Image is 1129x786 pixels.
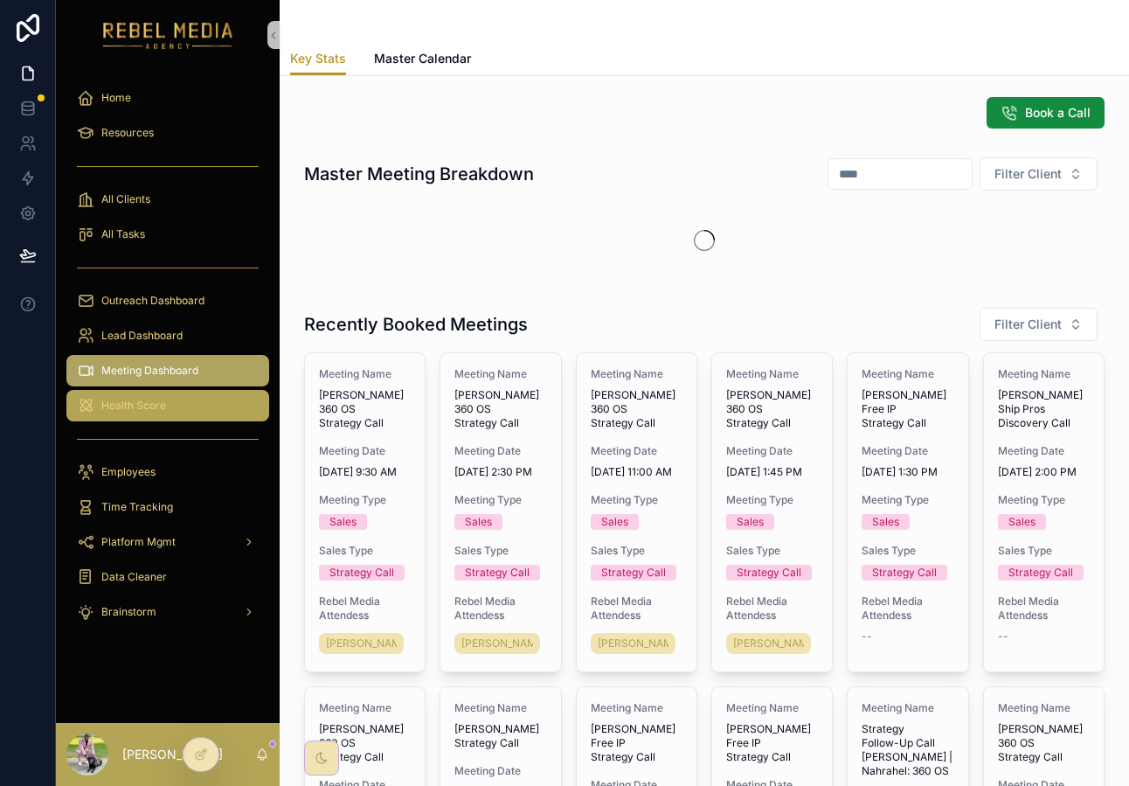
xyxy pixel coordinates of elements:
span: Meeting Name [726,701,818,715]
div: Sales [872,514,899,530]
span: [PERSON_NAME] 360 OS Strategy Call [454,388,546,430]
a: Data Cleaner [66,561,269,593]
span: Meeting Type [319,493,411,507]
div: Strategy Call [872,565,937,581]
span: Meeting Name [454,367,546,381]
a: Platform Mgmt [66,526,269,558]
div: Strategy Call [1008,565,1073,581]
a: [PERSON_NAME] [591,633,675,654]
span: [DATE] 1:45 PM [726,465,818,479]
a: Meeting Name[PERSON_NAME] Free IP Strategy CallMeeting Date[DATE] 1:30 PMMeeting TypeSalesSales T... [847,352,968,672]
span: Rebel Media Attendess [726,595,818,623]
img: App logo [103,21,233,49]
span: [PERSON_NAME] Free IP Strategy Call [591,722,682,764]
span: Meeting Type [454,493,546,507]
span: Meeting Type [726,493,818,507]
span: All Tasks [101,227,145,241]
div: scrollable content [56,70,280,650]
span: [PERSON_NAME] [598,636,668,650]
span: [DATE] 2:00 PM [998,465,1090,479]
span: [PERSON_NAME] 360 OS Strategy Call [726,388,818,430]
a: Home [66,82,269,114]
span: Filter Client [994,316,1062,333]
span: [DATE] 9:30 AM [319,465,411,479]
p: [PERSON_NAME] [122,746,223,763]
span: Sales Type [319,544,411,558]
span: Meeting Name [998,701,1090,715]
span: Meeting Name [998,367,1090,381]
span: Book a Call [1025,104,1091,122]
a: Meeting Name[PERSON_NAME] 360 OS Strategy CallMeeting Date[DATE] 11:00 AMMeeting TypeSalesSales T... [576,352,697,672]
span: Time Tracking [101,500,173,514]
span: Sales Type [726,544,818,558]
span: [PERSON_NAME] 360 OS Strategy Call [319,388,411,430]
span: [DATE] 1:30 PM [862,465,953,479]
span: Meeting Date [998,444,1090,458]
span: Meeting Dashboard [101,364,198,378]
span: Meeting Name [726,367,818,381]
span: Master Calendar [374,50,471,67]
span: Meeting Name [454,701,546,715]
span: Meeting Date [454,444,546,458]
span: Health Score [101,399,166,413]
div: Sales [465,514,492,530]
span: [PERSON_NAME] Free IP Strategy Call [862,388,953,430]
span: Brainstorm [101,605,156,619]
span: [PERSON_NAME] [733,636,804,650]
span: [PERSON_NAME] 360 OS Strategy Call [591,388,682,430]
div: Sales [601,514,628,530]
a: Health Score [66,390,269,421]
span: [PERSON_NAME] Ship Pros Discovery Call [998,388,1090,430]
div: Strategy Call [465,565,530,581]
span: Sales Type [454,544,546,558]
a: Lead Dashboard [66,320,269,351]
span: [PERSON_NAME] Strategy Call [454,722,546,750]
span: [PERSON_NAME] 360 OS Strategy Call [998,722,1090,764]
span: Strategy Follow-Up Call [PERSON_NAME] | Nahrahel: 360 OS [862,722,953,778]
span: Sales Type [862,544,953,558]
span: [DATE] 2:30 PM [454,465,546,479]
a: Brainstorm [66,596,269,628]
a: Master Calendar [374,43,471,78]
a: Employees [66,456,269,488]
span: Meeting Name [591,367,682,381]
span: Employees [101,465,156,479]
span: [PERSON_NAME] 360 OS Strategy Call [319,722,411,764]
span: Meeting Name [319,701,411,715]
span: [DATE] 11:00 AM [591,465,682,479]
button: Select Button [980,308,1098,341]
span: -- [998,629,1008,643]
div: Strategy Call [737,565,801,581]
span: Sales Type [998,544,1090,558]
span: Meeting Date [862,444,953,458]
span: [PERSON_NAME] Free IP Strategy Call [726,722,818,764]
span: All Clients [101,192,150,206]
div: Sales [737,514,764,530]
span: Meeting Type [591,493,682,507]
div: Strategy Call [329,565,394,581]
span: Data Cleaner [101,570,167,584]
button: Book a Call [987,97,1105,129]
a: All Tasks [66,219,269,250]
a: Meeting Name[PERSON_NAME] Ship Pros Discovery CallMeeting Date[DATE] 2:00 PMMeeting TypeSalesSale... [983,352,1105,672]
span: Resources [101,126,154,140]
h1: Master Meeting Breakdown [304,162,534,186]
span: Meeting Type [862,493,953,507]
span: Key Stats [290,50,346,67]
span: [PERSON_NAME] [326,636,397,650]
a: Time Tracking [66,491,269,523]
a: Meeting Name[PERSON_NAME] 360 OS Strategy CallMeeting Date[DATE] 9:30 AMMeeting TypeSalesSales Ty... [304,352,426,672]
span: [PERSON_NAME] [461,636,532,650]
span: Sales Type [591,544,682,558]
a: [PERSON_NAME] [319,633,404,654]
span: Rebel Media Attendess [862,595,953,623]
a: Resources [66,117,269,149]
span: Platform Mgmt [101,535,176,549]
div: Sales [1008,514,1035,530]
a: Key Stats [290,43,346,76]
span: Meeting Name [862,701,953,715]
span: Meeting Date [726,444,818,458]
a: Outreach Dashboard [66,285,269,316]
div: Sales [329,514,357,530]
a: Meeting Name[PERSON_NAME] 360 OS Strategy CallMeeting Date[DATE] 1:45 PMMeeting TypeSalesSales Ty... [711,352,833,672]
